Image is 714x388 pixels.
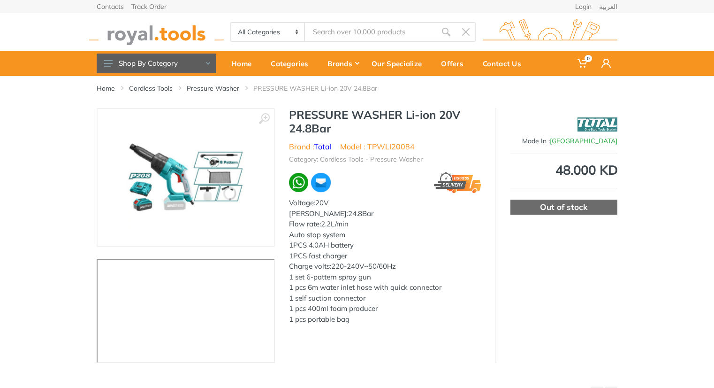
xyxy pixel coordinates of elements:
div: Home [225,54,264,73]
div: 1 pcs 400ml foam producer [289,303,481,314]
nav: breadcrumb [97,84,617,93]
div: Made In : [510,136,617,146]
div: Brands [321,54,365,73]
li: Category: Cordless Tools - Pressure Washer [289,155,423,164]
button: Shop By Category [97,54,216,73]
a: Home [225,51,264,76]
a: Track Order [131,3,167,10]
div: Auto stop system [289,230,481,241]
h1: PRESSURE WASHER Li-ion 20V 24.8Bar [289,108,481,135]
a: Total [314,142,332,151]
a: العربية [599,3,617,10]
a: Categories [264,51,321,76]
span: [GEOGRAPHIC_DATA] [550,137,617,145]
div: 1 set 6-pattern spray gun [289,272,481,283]
div: Out of stock [510,200,617,215]
a: Offers [434,51,476,76]
div: [PERSON_NAME]:24.8Bar [289,209,481,219]
a: Contacts [97,3,124,10]
img: Total [577,113,617,136]
span: 0 [585,55,592,62]
div: Our Specialize [365,54,434,73]
div: 1PCS 4.0AH battery [289,240,481,251]
a: Login [575,3,592,10]
div: Flow rate:2.2L/min [289,219,481,230]
img: express.png [434,172,482,193]
a: 0 [571,51,595,76]
div: Categories [264,54,321,73]
a: Contact Us [476,51,534,76]
div: 1 self suction connector [289,293,481,304]
img: ma.webp [310,172,331,193]
img: royal.tools Logo [89,19,224,45]
div: 1PCS fast charger [289,251,481,262]
li: Brand : [289,141,332,152]
div: Voltage:20V [289,198,481,209]
img: Royal Tools - PRESSURE WASHER Li-ion 20V 24.8Bar [127,118,245,237]
img: wa.webp [289,173,308,192]
div: 1 pcs 6m water inlet hose with quick connector [289,282,481,293]
div: 48.000 KD [510,163,617,177]
img: royal.tools Logo [483,19,617,45]
li: PRESSURE WASHER Li-ion 20V 24.8Bar [253,84,391,93]
a: Home [97,84,115,93]
a: Cordless Tools [129,84,173,93]
a: Our Specialize [365,51,434,76]
select: Category [231,23,305,41]
div: 1 pcs portable bag [289,314,481,325]
li: Model : TPWLI20084 [340,141,415,152]
div: Offers [434,54,476,73]
input: Site search [305,22,436,42]
a: Pressure Washer [187,84,239,93]
div: Charge volts:220-240V~50/60Hz [289,261,481,272]
div: Contact Us [476,54,534,73]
